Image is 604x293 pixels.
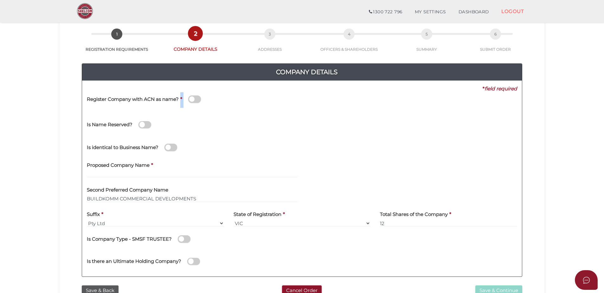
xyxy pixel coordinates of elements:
[87,145,158,150] h4: Is identical to Business Name?
[490,29,501,40] span: 6
[463,36,529,52] a: 6SUBMIT ORDER
[307,36,391,52] a: 4OFFICERS & SHAREHOLDERS
[87,237,172,242] h4: Is Company Type - SMSF TRUSTEE?
[421,29,432,40] span: 5
[87,187,168,193] h4: Second Preferred Company Name
[158,35,233,52] a: 2COMPANY DETAILS
[87,163,150,168] h4: Proposed Company Name
[485,86,517,92] i: field required
[344,29,355,40] span: 4
[391,36,463,52] a: 5SUMMARY
[575,270,598,290] button: Open asap
[111,29,122,40] span: 1
[452,6,495,18] a: DASHBOARD
[87,212,100,217] h4: Suffix
[87,67,527,77] h4: Company Details
[75,36,158,52] a: 1REGISTRATION REQUIREMENTS
[87,97,179,102] h4: Register Company with ACN as name?
[234,212,281,217] h4: State of Registration
[87,259,181,264] h4: Is there an Ultimate Holding Company?
[408,6,452,18] a: MY SETTINGS
[190,28,201,39] span: 2
[363,6,408,18] a: 1300 722 796
[87,122,132,127] h4: Is Name Reserved?
[264,29,275,40] span: 3
[233,36,307,52] a: 3ADDRESSES
[380,212,448,217] h4: Total Shares of the Company
[495,5,530,18] a: LOGOUT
